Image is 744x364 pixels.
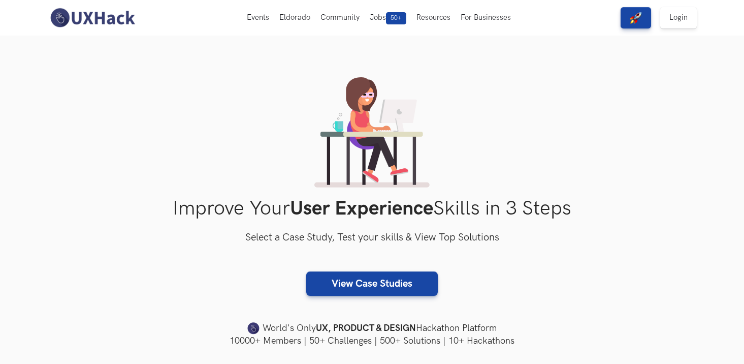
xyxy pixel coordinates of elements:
[314,77,430,188] img: lady working on laptop
[47,7,138,28] img: UXHack-logo.png
[247,322,260,335] img: uxhack-favicon-image.png
[290,197,433,221] strong: User Experience
[306,271,438,296] a: View Case Studies
[47,335,697,347] h4: 10000+ Members | 50+ Challenges | 500+ Solutions | 10+ Hackathons
[660,7,697,28] a: Login
[47,321,697,336] h4: World's Only Hackathon Platform
[386,12,406,24] span: 50+
[47,230,697,246] h3: Select a Case Study, Test your skills & View Top Solutions
[316,321,416,336] strong: UX, PRODUCT & DESIGN
[630,12,642,24] img: rocket
[47,197,697,221] h1: Improve Your Skills in 3 Steps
